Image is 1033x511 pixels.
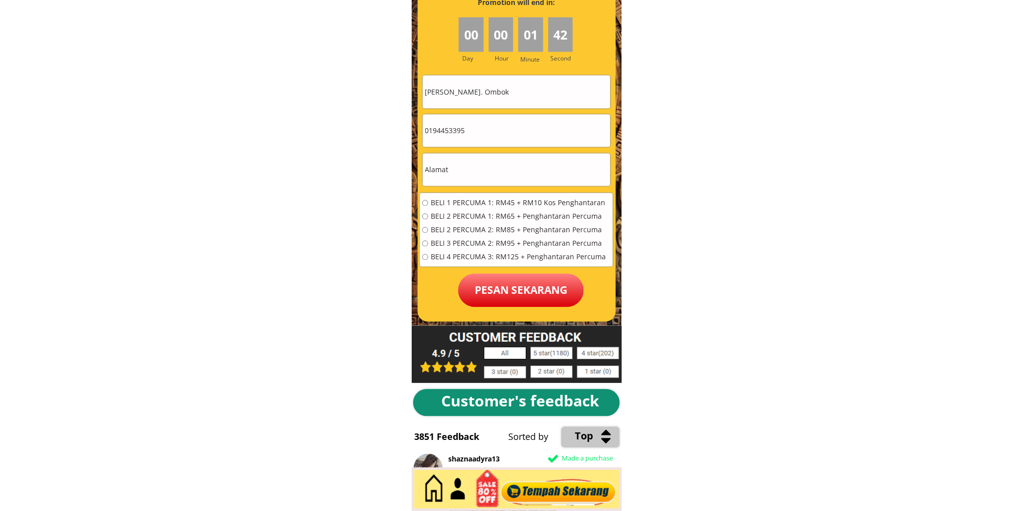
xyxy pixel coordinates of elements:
span: BELI 3 PERCUMA 2: RM95 + Penghantaran Percuma [431,240,606,247]
div: Customer's feedback [441,389,607,413]
div: shaznaadyra13 [448,454,683,465]
span: BELI 1 PERCUMA 1: RM45 + RM10 Kos Penghantaran [431,200,606,207]
input: Nama [423,76,610,108]
span: BELI 2 PERCUMA 2: RM85 + Penghantaran Percuma [431,227,606,234]
div: Top [575,428,665,444]
h3: Minute [520,55,542,64]
p: Pesan sekarang [458,274,584,307]
h3: Hour [495,54,516,63]
span: BELI 4 PERCUMA 3: RM125 + Penghantaran Percuma [431,254,606,261]
div: Sorted by [509,430,743,444]
div: 3851 Feedback [415,430,494,444]
span: BELI 2 PERCUMA 1: RM65 + Penghantaran Percuma [431,213,606,220]
div: Made a purchase [562,453,669,464]
input: Telefon [423,115,610,147]
input: Alamat [423,154,610,186]
h3: Second [551,54,575,63]
h3: Day [462,54,487,63]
